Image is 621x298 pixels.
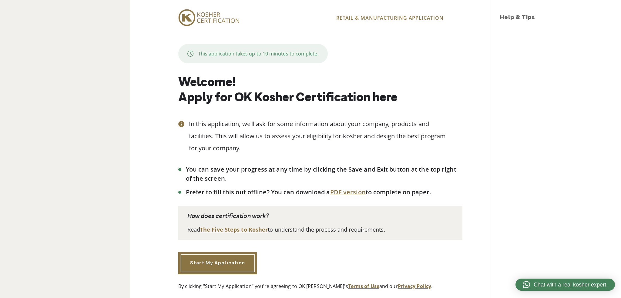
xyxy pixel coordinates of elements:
a: Terms of Use [348,283,379,290]
p: RETAIL & MANUFACTURING APPLICATION [336,14,462,22]
p: In this application, we’ll ask for some information about your company, products and facilities. ... [189,118,462,154]
p: By clicking "Start My Application" you're agreeing to OK [PERSON_NAME]'s and our . [178,283,462,290]
a: Chat with a real kosher expert. [515,279,615,291]
p: How does certification work? [187,212,453,221]
a: Start My Application [178,252,257,274]
a: The Five Steps to Kosher [200,226,268,233]
li: You can save your progress at any time by clicking the Save and Exit button at the top right of t... [186,165,462,183]
p: This application takes up to 10 minutes to complete. [198,50,319,57]
p: Read to understand the process and requirements. [187,226,453,234]
a: PDF version [330,188,366,196]
span: Chat with a real kosher expert. [534,281,608,289]
a: Privacy Policy [398,283,431,290]
li: Prefer to fill this out offline? You can download a to complete on paper. [186,188,462,197]
h3: Help & Tips [500,13,615,22]
h1: Welcome! Apply for OK Kosher Certification here [178,75,462,106]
